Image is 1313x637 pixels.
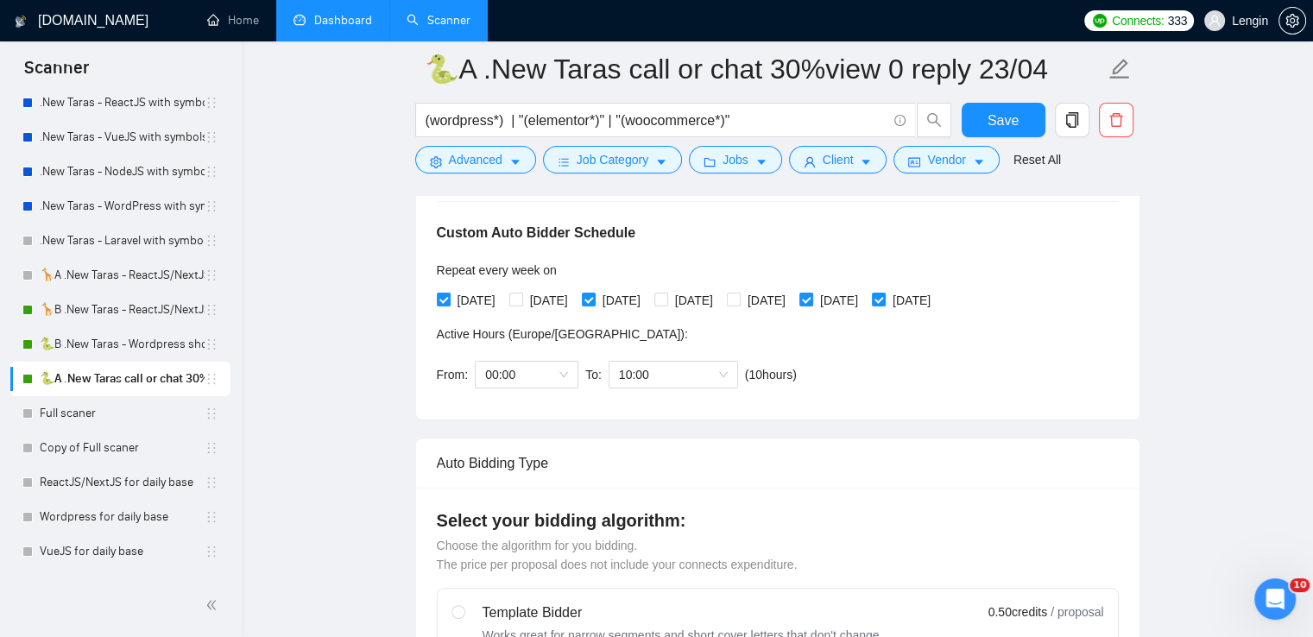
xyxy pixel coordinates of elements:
[585,368,602,382] span: To:
[1254,578,1296,620] iframe: Intercom live chat
[886,291,937,310] span: [DATE]
[1112,11,1164,30] span: Connects:
[10,362,230,396] li: 🐍A .New Taras call or chat 30%view 0 reply 23/04
[741,291,792,310] span: [DATE]
[10,500,230,534] li: Wordpress for daily base
[1013,150,1061,169] a: Reset All
[205,303,218,317] span: holder
[40,431,205,465] a: Copy of Full scaner
[40,155,205,189] a: .New Taras - NodeJS with symbols
[437,263,557,277] span: Repeat every week on
[40,534,205,569] a: VueJS for daily base
[15,8,27,35] img: logo
[962,103,1045,137] button: Save
[755,155,767,168] span: caret-down
[205,510,218,524] span: holder
[40,224,205,258] a: .New Taras - Laravel with symbols
[437,438,1119,488] div: Auto Bidding Type
[988,110,1019,131] span: Save
[205,96,218,110] span: holder
[917,103,951,137] button: search
[1279,14,1305,28] span: setting
[973,155,985,168] span: caret-down
[485,362,568,388] span: 00:00
[205,130,218,144] span: holder
[205,372,218,386] span: holder
[205,545,218,558] span: holder
[10,431,230,465] li: Copy of Full scaner
[205,199,218,213] span: holder
[205,596,223,614] span: double-left
[1209,15,1221,27] span: user
[40,85,205,120] a: .New Taras - ReactJS with symbols
[205,337,218,351] span: holder
[523,291,575,310] span: [DATE]
[789,146,887,173] button: userClientcaret-down
[437,327,688,341] span: Active Hours ( Europe/[GEOGRAPHIC_DATA] ):
[558,155,570,168] span: bars
[205,476,218,489] span: holder
[10,465,230,500] li: ReactJS/NextJS for daily base
[426,110,887,131] input: Search Freelance Jobs...
[40,120,205,155] a: .New Taras - VueJS with symbols
[10,55,103,91] span: Scanner
[1099,103,1133,137] button: delete
[704,155,716,168] span: folder
[437,508,1119,533] h4: Select your bidding algorithm:
[655,155,667,168] span: caret-down
[668,291,720,310] span: [DATE]
[10,534,230,569] li: VueJS for daily base
[893,146,999,173] button: idcardVendorcaret-down
[619,362,728,388] span: 10:00
[437,368,469,382] span: From:
[205,165,218,179] span: holder
[596,291,647,310] span: [DATE]
[451,291,502,310] span: [DATE]
[1278,14,1306,28] a: setting
[908,155,920,168] span: idcard
[10,155,230,189] li: .New Taras - NodeJS with symbols
[40,327,205,362] a: 🐍B .New Taras - Wordpress short 23/04
[1108,58,1131,80] span: edit
[430,155,442,168] span: setting
[894,115,906,126] span: info-circle
[10,293,230,327] li: 🦒B .New Taras - ReactJS/NextJS rel exp 23/04
[205,268,218,282] span: holder
[40,189,205,224] a: .New Taras - WordPress with symbols
[10,327,230,362] li: 🐍B .New Taras - Wordpress short 23/04
[207,13,259,28] a: homeHome
[40,465,205,500] a: ReactJS/NextJS for daily base
[1055,103,1089,137] button: copy
[10,189,230,224] li: .New Taras - WordPress with symbols
[988,602,1047,621] span: 0.50 credits
[813,291,865,310] span: [DATE]
[10,396,230,431] li: Full scaner
[823,150,854,169] span: Client
[918,112,950,128] span: search
[294,13,372,28] a: dashboardDashboard
[10,85,230,120] li: .New Taras - ReactJS with symbols
[577,150,648,169] span: Job Category
[1290,578,1310,592] span: 10
[40,362,205,396] a: 🐍A .New Taras call or chat 30%view 0 reply 23/04
[509,155,521,168] span: caret-down
[860,155,872,168] span: caret-down
[1056,112,1089,128] span: copy
[407,13,470,28] a: searchScanner
[543,146,682,173] button: barsJob Categorycaret-down
[40,293,205,327] a: 🦒B .New Taras - ReactJS/NextJS rel exp 23/04
[1167,11,1186,30] span: 333
[437,539,798,571] span: Choose the algorithm for you bidding. The price per proposal does not include your connects expen...
[10,258,230,293] li: 🦒A .New Taras - ReactJS/NextJS usual 23/04
[804,155,816,168] span: user
[483,602,883,623] div: Template Bidder
[205,407,218,420] span: holder
[723,150,748,169] span: Jobs
[10,120,230,155] li: .New Taras - VueJS with symbols
[1100,112,1133,128] span: delete
[40,258,205,293] a: 🦒A .New Taras - ReactJS/NextJS usual 23/04
[205,441,218,455] span: holder
[40,396,205,431] a: Full scaner
[10,569,230,603] li: Wealthtech
[1051,603,1103,621] span: / proposal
